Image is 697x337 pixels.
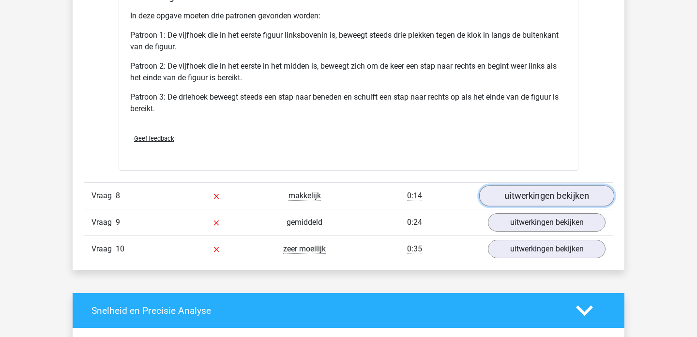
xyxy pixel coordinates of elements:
[407,191,422,201] span: 0:14
[407,218,422,227] span: 0:24
[130,10,567,22] p: In deze opgave moeten drie patronen gevonden worden:
[488,240,606,258] a: uitwerkingen bekijken
[130,91,567,115] p: Patroon 3: De driehoek beweegt steeds een stap naar beneden en schuift een stap naar rechts op al...
[91,190,116,202] span: Vraag
[130,29,567,53] p: Patroon 1: De vijfhoek die in het eerste figuur linksbovenin is, beweegt steeds drie plekken tege...
[287,218,322,227] span: gemiddeld
[116,191,120,200] span: 8
[283,244,326,254] span: zeer moeilijk
[91,305,561,316] h4: Snelheid en Precisie Analyse
[91,243,116,255] span: Vraag
[479,186,614,207] a: uitwerkingen bekijken
[288,191,321,201] span: makkelijk
[407,244,422,254] span: 0:35
[91,217,116,228] span: Vraag
[130,60,567,84] p: Patroon 2: De vijfhoek die in het eerste in het midden is, beweegt zich om de keer een stap naar ...
[116,218,120,227] span: 9
[116,244,124,253] span: 10
[488,213,606,232] a: uitwerkingen bekijken
[134,135,174,142] span: Geef feedback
